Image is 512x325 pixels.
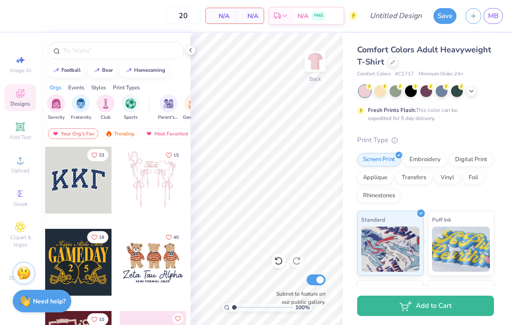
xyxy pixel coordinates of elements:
[309,75,321,83] div: Back
[395,70,414,78] span: # C1717
[113,84,140,92] div: Print Types
[101,128,139,139] div: Trending
[99,317,104,322] span: 10
[68,84,84,92] div: Events
[101,98,111,109] img: Club Image
[432,284,485,294] span: Metallic & Glitter Ink
[52,68,60,73] img: trend_line.gif
[432,215,451,224] span: Puff Ink
[162,231,183,243] button: Like
[99,153,104,158] span: 33
[314,13,323,19] span: FREE
[357,171,393,185] div: Applique
[173,235,179,240] span: 40
[47,94,65,121] div: filter for Sorority
[61,68,81,73] div: football
[47,64,85,77] button: football
[361,215,385,224] span: Standard
[48,128,98,139] div: Your Org's Fav
[419,70,464,78] span: Minimum Order: 24 +
[162,149,183,161] button: Like
[271,290,326,306] label: Submit to feature on our public gallery.
[71,94,91,121] div: filter for Fraternity
[10,67,31,74] span: Image AI
[183,94,204,121] button: filter button
[163,98,174,109] img: Parent's Weekend Image
[240,11,258,21] span: N/A
[368,107,416,114] strong: Fresh Prints Flash:
[368,106,479,122] div: This color can be expedited for 5 day delivery.
[188,98,199,109] img: Game Day Image
[357,44,491,67] span: Comfort Colors Adult Heavyweight T-Shirt
[158,114,179,121] span: Parent's Weekend
[357,189,401,203] div: Rhinestones
[71,114,91,121] span: Fraternity
[183,94,204,121] div: filter for Game Day
[101,114,111,121] span: Club
[145,130,153,137] img: most_fav.gif
[158,94,179,121] div: filter for Parent's Weekend
[105,130,112,137] img: trending.gif
[306,52,324,70] img: Back
[93,68,100,73] img: trend_line.gif
[396,171,432,185] div: Transfers
[97,94,115,121] button: filter button
[361,284,383,294] span: Neon Ink
[87,149,108,161] button: Like
[363,7,429,25] input: Untitled Design
[88,64,117,77] button: bear
[76,98,86,109] img: Fraternity Image
[52,130,59,137] img: most_fav.gif
[33,297,65,306] strong: Need help?
[87,231,108,243] button: Like
[432,227,490,272] img: Puff Ink
[47,94,65,121] button: filter button
[172,313,183,324] button: Like
[126,98,136,109] img: Sports Image
[166,8,201,24] input: – –
[121,94,140,121] button: filter button
[141,128,192,139] div: Most Favorited
[488,11,498,21] span: MB
[102,68,113,73] div: bear
[357,153,401,167] div: Screen Print
[357,135,494,145] div: Print Type
[435,171,460,185] div: Vinyl
[5,234,36,248] span: Clipart & logos
[10,100,30,107] span: Designs
[9,134,31,141] span: Add Text
[11,167,29,174] span: Upload
[361,227,419,272] img: Standard
[99,235,104,240] span: 18
[134,68,165,73] div: homecoming
[120,64,169,77] button: homecoming
[9,274,31,282] span: Decorate
[449,153,493,167] div: Digital Print
[295,303,310,311] span: 100 %
[211,11,229,21] span: N/A
[183,114,204,121] span: Game Day
[357,296,494,316] button: Add to Cart
[97,94,115,121] div: filter for Club
[125,68,132,73] img: trend_line.gif
[62,46,178,55] input: Try "Alpha"
[298,11,308,21] span: N/A
[48,114,65,121] span: Sorority
[14,200,28,208] span: Greek
[91,84,106,92] div: Styles
[51,98,61,109] img: Sorority Image
[50,84,61,92] div: Orgs
[357,70,391,78] span: Comfort Colors
[158,94,179,121] button: filter button
[404,153,447,167] div: Embroidery
[121,94,140,121] div: filter for Sports
[484,8,503,24] a: MB
[71,94,91,121] button: filter button
[124,114,138,121] span: Sports
[173,153,179,158] span: 15
[433,8,456,24] button: Save
[463,171,484,185] div: Foil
